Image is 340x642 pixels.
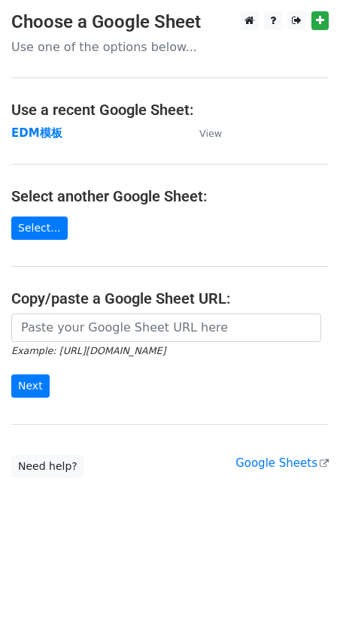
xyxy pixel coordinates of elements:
[11,217,68,240] a: Select...
[235,456,329,470] a: Google Sheets
[184,126,222,140] a: View
[11,101,329,119] h4: Use a recent Google Sheet:
[11,374,50,398] input: Next
[11,126,62,140] a: EDM模板
[11,289,329,307] h4: Copy/paste a Google Sheet URL:
[11,455,84,478] a: Need help?
[11,345,165,356] small: Example: [URL][DOMAIN_NAME]
[11,39,329,55] p: Use one of the options below...
[199,128,222,139] small: View
[11,11,329,33] h3: Choose a Google Sheet
[11,187,329,205] h4: Select another Google Sheet:
[11,313,321,342] input: Paste your Google Sheet URL here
